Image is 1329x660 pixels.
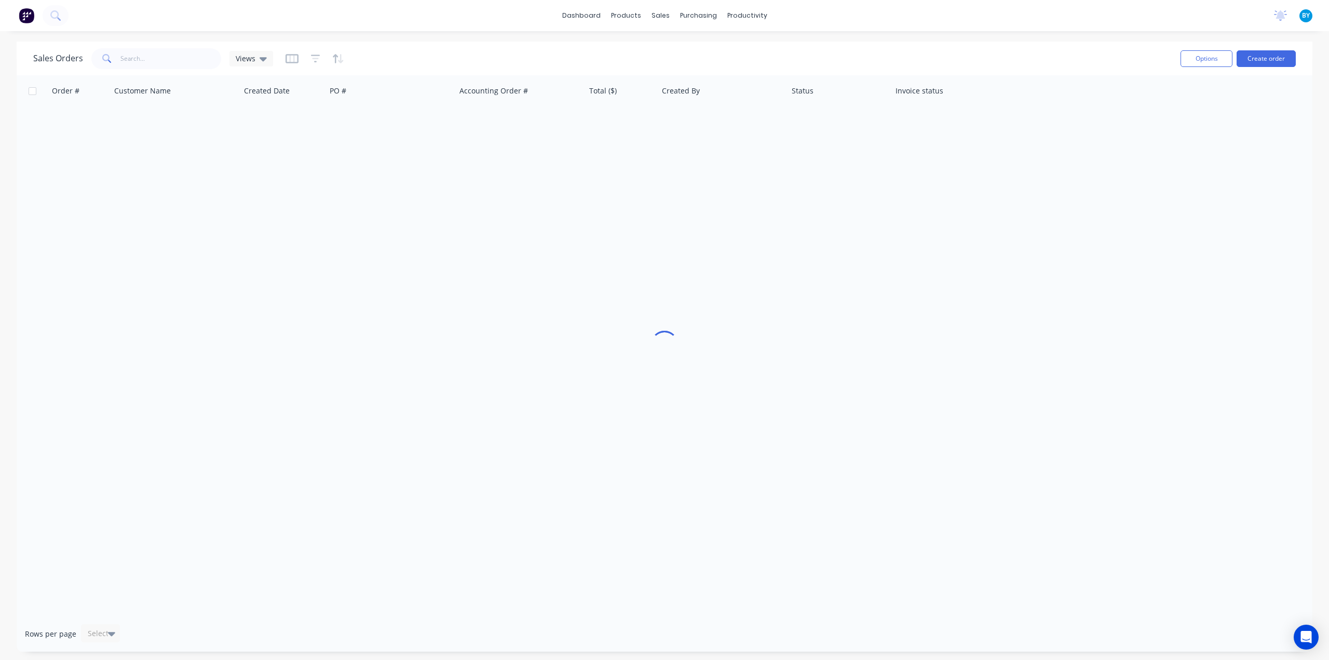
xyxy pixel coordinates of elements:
div: productivity [722,8,772,23]
div: Status [792,86,813,96]
div: Select... [88,628,115,639]
div: Accounting Order # [459,86,528,96]
img: Factory [19,8,34,23]
a: dashboard [557,8,606,23]
div: PO # [330,86,346,96]
button: Create order [1237,50,1296,67]
span: Rows per page [25,629,76,639]
div: Created By [662,86,700,96]
div: Order # [52,86,79,96]
input: Search... [120,48,222,69]
div: purchasing [675,8,722,23]
div: sales [646,8,675,23]
span: Views [236,53,255,64]
button: Options [1181,50,1232,67]
h1: Sales Orders [33,53,83,63]
div: products [606,8,646,23]
div: Invoice status [896,86,943,96]
div: Open Intercom Messenger [1294,625,1319,650]
span: BY [1302,11,1310,20]
div: Total ($) [589,86,617,96]
div: Customer Name [114,86,171,96]
div: Created Date [244,86,290,96]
